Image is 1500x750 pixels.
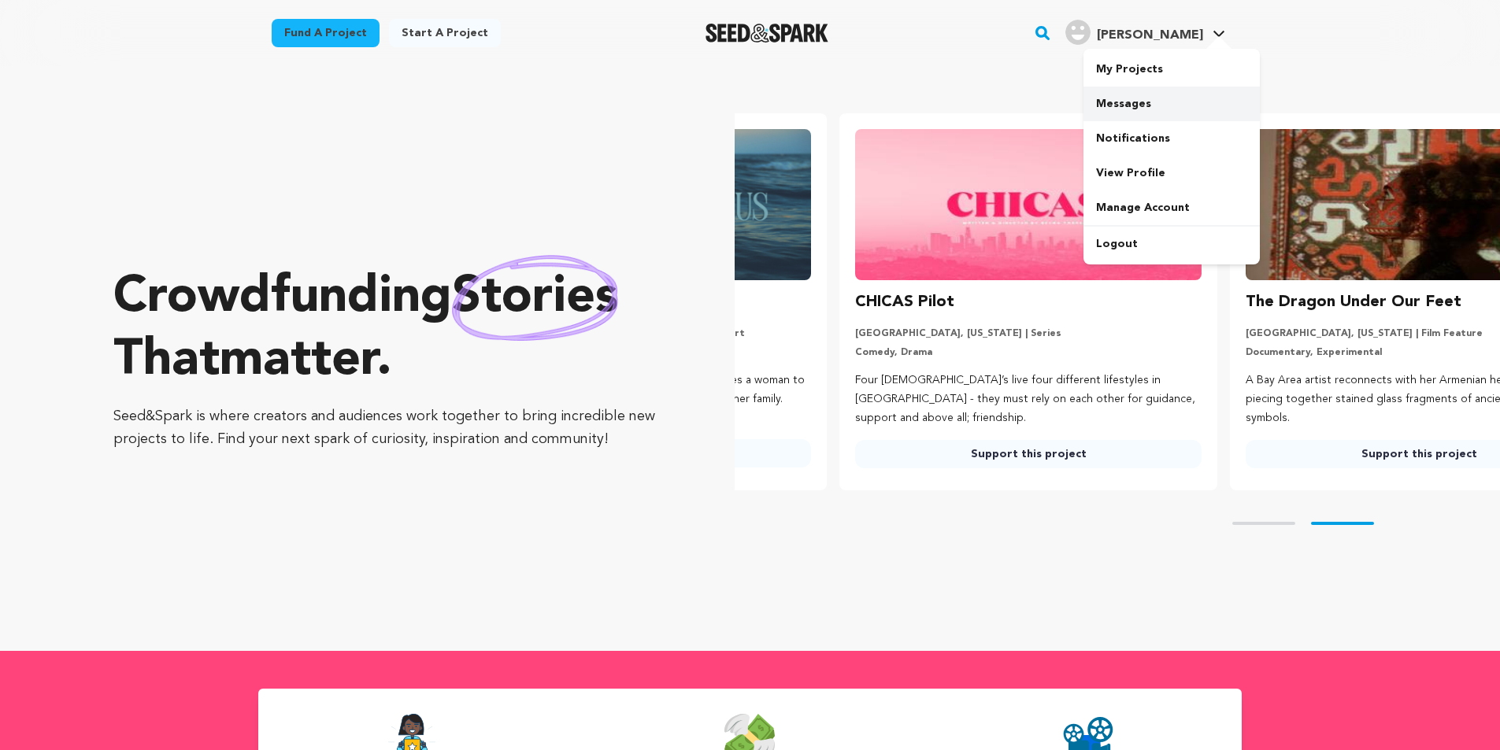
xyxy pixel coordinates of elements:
span: Edgar R.'s Profile [1062,17,1228,50]
a: View Profile [1083,156,1260,190]
p: Seed&Spark is where creators and audiences work together to bring incredible new projects to life... [113,405,672,451]
p: Comedy, Drama [855,346,1202,359]
a: Seed&Spark Homepage [706,24,829,42]
p: Crowdfunding that . [113,267,672,393]
img: CHICAS Pilot image [855,129,1202,280]
h3: CHICAS Pilot [855,290,954,315]
a: Logout [1083,227,1260,261]
a: My Projects [1083,52,1260,87]
a: Fund a project [272,19,380,47]
div: Edgar R.'s Profile [1065,20,1203,45]
a: Support this project [855,440,1202,468]
p: [GEOGRAPHIC_DATA], [US_STATE] | Series [855,327,1202,340]
span: [PERSON_NAME] [1097,29,1203,42]
a: Manage Account [1083,190,1260,225]
img: hand sketched image [452,255,618,341]
p: Four [DEMOGRAPHIC_DATA]’s live four different lifestyles in [GEOGRAPHIC_DATA] - they must rely on... [855,371,1202,427]
img: user.png [1065,20,1091,45]
a: Messages [1083,87,1260,121]
span: matter [220,336,376,386]
a: Start a project [389,19,501,47]
h3: The Dragon Under Our Feet [1246,290,1461,315]
img: Seed&Spark Logo Dark Mode [706,24,829,42]
a: Edgar R.'s Profile [1062,17,1228,45]
a: Notifications [1083,121,1260,156]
